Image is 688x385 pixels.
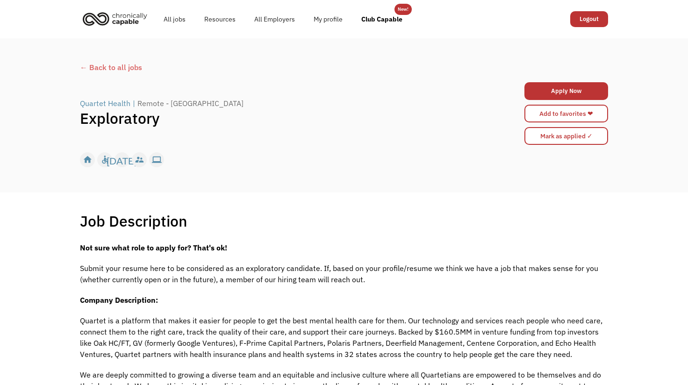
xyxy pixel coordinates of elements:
a: All Employers [245,4,304,34]
p: Submit your resume here to be considered as an exploratory candidate. If, based on your profile/r... [80,263,608,285]
a: Apply Now [524,82,608,100]
h1: Job Description [80,212,187,230]
img: Chronically Capable logo [80,8,150,29]
div: accessible [100,153,110,167]
a: home [80,8,154,29]
a: Logout [570,11,608,27]
div: New! [398,4,408,15]
div: Remote - [GEOGRAPHIC_DATA] [137,98,244,109]
a: ← Back to all jobs [80,62,608,73]
div: Quartet Health [80,98,130,109]
input: Mark as applied ✓ [524,127,608,145]
a: Club Capable [352,4,412,34]
a: All jobs [154,4,195,34]
div: computer [152,153,162,167]
div: supervisor_account [135,153,144,167]
a: Add to favorites ❤ [524,105,608,122]
a: Quartet Health|Remote - [GEOGRAPHIC_DATA] [80,98,246,109]
div: | [133,98,135,109]
div: [DATE] [107,153,137,167]
span: Quartet is a platform that makes it easier for people to get the best mental health care for them... [80,316,602,359]
form: Mark as applied form [524,125,608,147]
a: My profile [304,4,352,34]
strong: Company Description: [80,295,158,305]
a: Resources [195,4,245,34]
div: home [83,153,93,167]
strong: Not sure what role to apply for? That's ok! [80,243,227,252]
h1: Exploratory [80,109,476,128]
